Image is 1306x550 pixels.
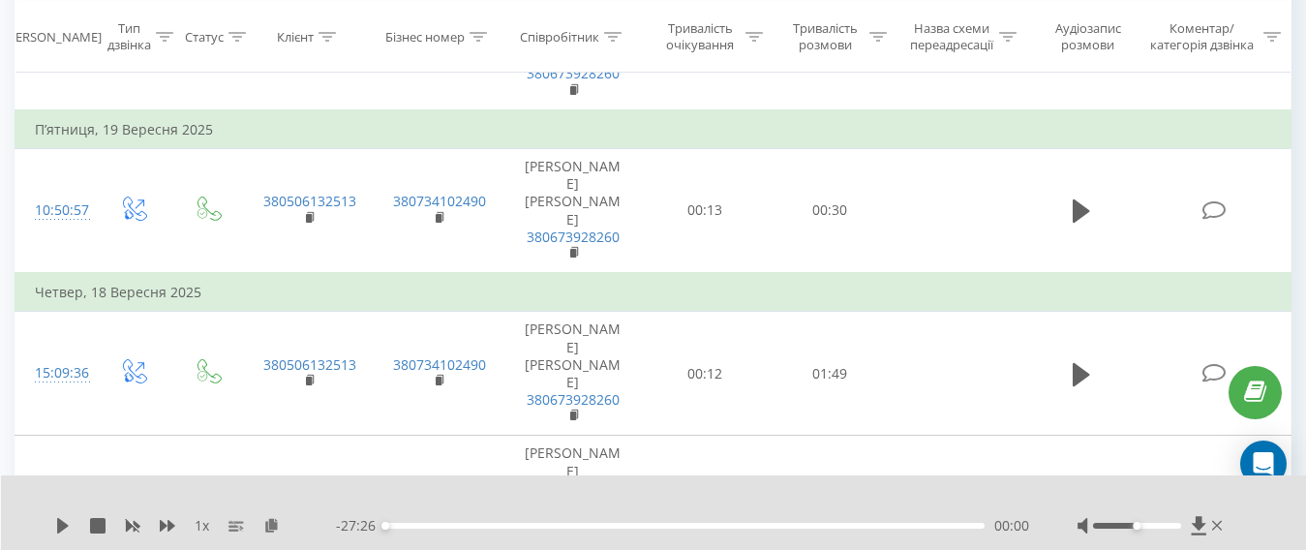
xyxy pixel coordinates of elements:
[336,516,385,535] span: - 27:26
[185,28,224,45] div: Статус
[1145,20,1259,53] div: Коментар/категорія дзвінка
[909,20,994,53] div: Назва схеми переадресації
[195,516,209,535] span: 1 x
[393,192,486,210] a: 380734102490
[768,149,893,274] td: 00:30
[1039,20,1137,53] div: Аудіозапис розмови
[527,228,620,246] a: 380673928260
[4,28,102,45] div: [PERSON_NAME]
[768,312,893,436] td: 01:49
[107,20,151,53] div: Тип дзвінка
[643,149,768,274] td: 00:13
[385,28,465,45] div: Бізнес номер
[263,192,356,210] a: 380506132513
[503,149,643,274] td: [PERSON_NAME] [PERSON_NAME]
[1133,522,1140,530] div: Accessibility label
[643,312,768,436] td: 00:12
[35,354,76,392] div: 15:09:36
[15,110,1291,149] td: П’ятниця, 19 Вересня 2025
[503,312,643,436] td: [PERSON_NAME] [PERSON_NAME]
[381,522,389,530] div: Accessibility label
[15,273,1291,312] td: Четвер, 18 Вересня 2025
[277,28,314,45] div: Клієнт
[35,192,76,229] div: 10:50:57
[527,390,620,409] a: 380673928260
[263,355,356,374] a: 380506132513
[1240,441,1287,487] div: Open Intercom Messenger
[527,64,620,82] a: 380673928260
[393,355,486,374] a: 380734102490
[994,516,1029,535] span: 00:00
[785,20,866,53] div: Тривалість розмови
[660,20,741,53] div: Тривалість очікування
[520,28,599,45] div: Співробітник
